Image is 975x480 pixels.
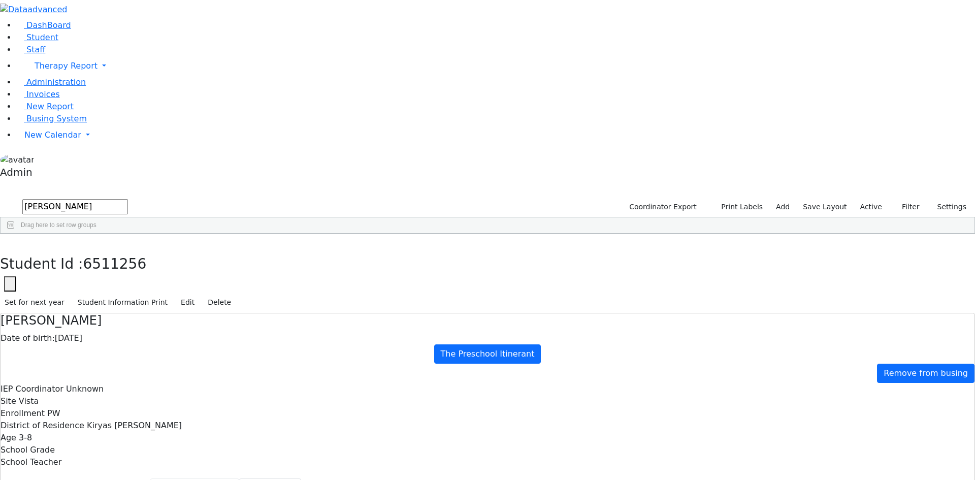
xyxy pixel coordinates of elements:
[24,130,81,140] span: New Calendar
[623,199,701,215] button: Coordinator Export
[1,407,45,420] label: Enrollment
[1,383,63,395] label: IEP Coordinator
[1,444,55,456] label: School Grade
[26,114,87,123] span: Busing System
[21,221,96,229] span: Drag here to set row groups
[877,364,974,383] a: Remove from busing
[26,20,71,30] span: DashBoard
[35,61,97,71] span: Therapy Report
[1,332,974,344] div: [DATE]
[19,433,32,442] span: 3-8
[856,199,887,215] label: Active
[26,102,74,111] span: New Report
[924,199,971,215] button: Settings
[26,45,45,54] span: Staff
[19,396,39,406] span: Vista
[16,33,58,42] a: Student
[1,432,16,444] label: Age
[709,199,767,215] button: Print Labels
[16,20,71,30] a: DashBoard
[176,295,199,310] button: Edit
[26,77,86,87] span: Administration
[26,89,60,99] span: Invoices
[1,456,61,468] label: School Teacher
[1,332,55,344] label: Date of birth:
[22,199,128,214] input: Search
[798,199,851,215] button: Save Layout
[1,395,16,407] label: Site
[83,255,147,272] span: 6511256
[16,114,87,123] a: Busing System
[434,344,541,364] a: The Preschool Itinerant
[16,102,74,111] a: New Report
[16,77,86,87] a: Administration
[884,368,968,378] span: Remove from busing
[16,125,975,145] a: New Calendar
[47,408,60,418] span: PW
[73,295,172,310] button: Student Information Print
[771,199,794,215] a: Add
[66,384,104,394] span: Unknown
[16,56,975,76] a: Therapy Report
[203,295,236,310] button: Delete
[16,89,60,99] a: Invoices
[889,199,924,215] button: Filter
[16,45,45,54] a: Staff
[1,420,84,432] label: District of Residence
[87,421,182,430] span: Kiryas [PERSON_NAME]
[26,33,58,42] span: Student
[1,313,974,328] h4: [PERSON_NAME]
